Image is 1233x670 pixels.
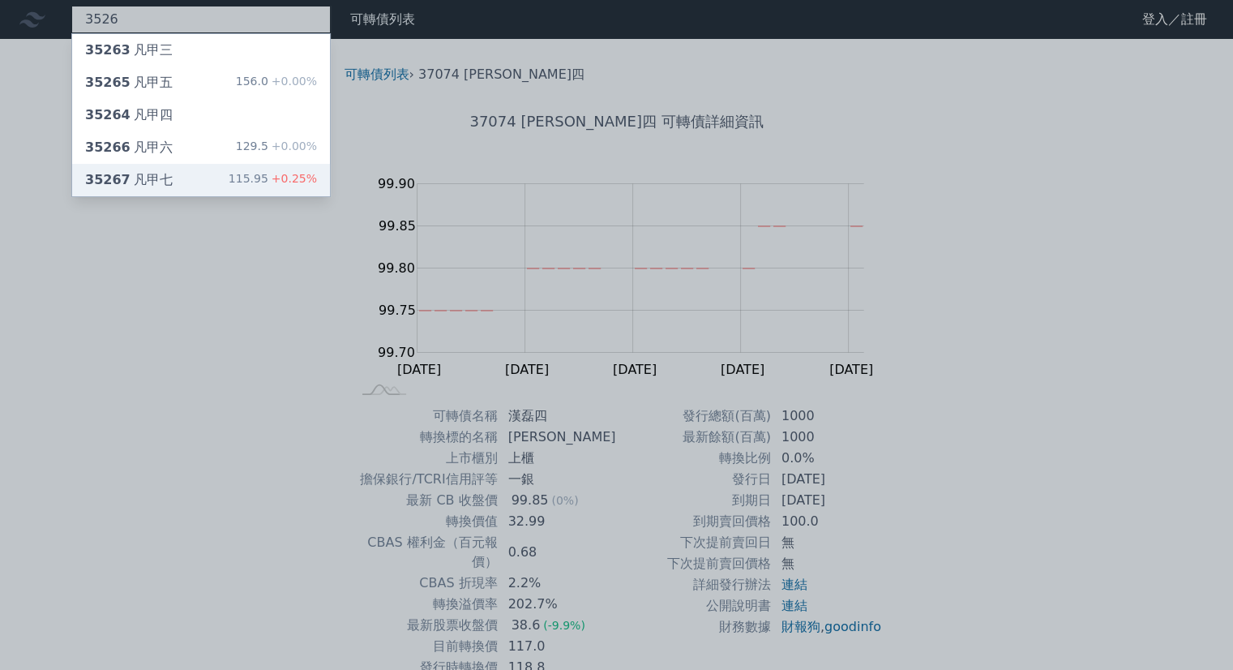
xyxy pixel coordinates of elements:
[72,99,330,131] a: 35264凡甲四
[85,170,173,190] div: 凡甲七
[85,138,173,157] div: 凡甲六
[236,138,317,157] div: 129.5
[85,41,173,60] div: 凡甲三
[229,170,317,190] div: 115.95
[72,34,330,67] a: 35263凡甲三
[1152,592,1233,670] div: 聊天小工具
[72,131,330,164] a: 35266凡甲六 129.5+0.00%
[85,42,131,58] span: 35263
[236,73,317,92] div: 156.0
[268,172,317,185] span: +0.25%
[72,67,330,99] a: 35265凡甲五 156.0+0.00%
[268,75,317,88] span: +0.00%
[85,73,173,92] div: 凡甲五
[72,164,330,196] a: 35267凡甲七 115.95+0.25%
[85,172,131,187] span: 35267
[268,140,317,152] span: +0.00%
[85,75,131,90] span: 35265
[85,107,131,122] span: 35264
[85,140,131,155] span: 35266
[1152,592,1233,670] iframe: Chat Widget
[85,105,173,125] div: 凡甲四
